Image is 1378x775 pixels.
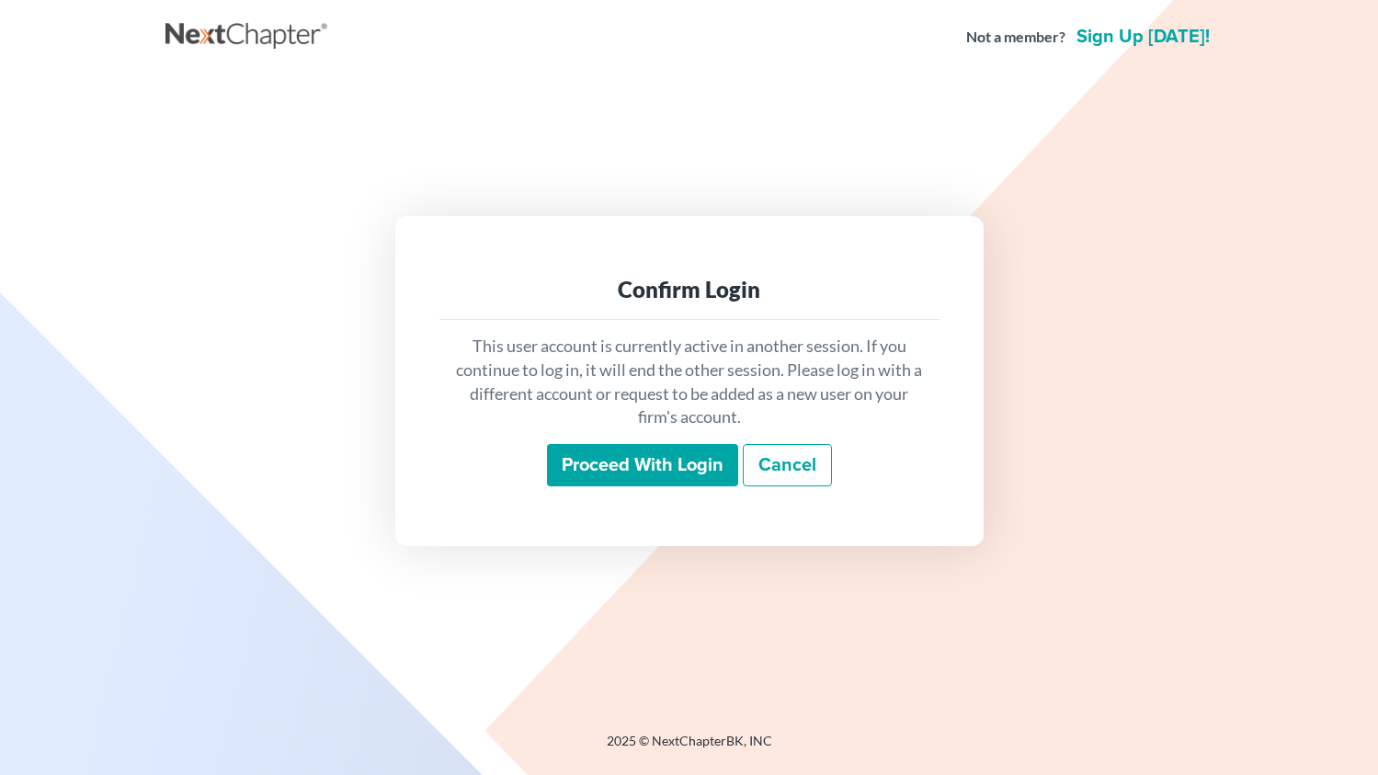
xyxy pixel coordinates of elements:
[966,27,1065,48] strong: Not a member?
[547,444,738,486] input: Proceed with login
[454,275,925,304] div: Confirm Login
[454,335,925,429] p: This user account is currently active in another session. If you continue to log in, it will end ...
[1073,28,1213,46] a: Sign up [DATE]!
[743,444,832,486] a: Cancel
[165,732,1213,765] div: 2025 © NextChapterBK, INC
